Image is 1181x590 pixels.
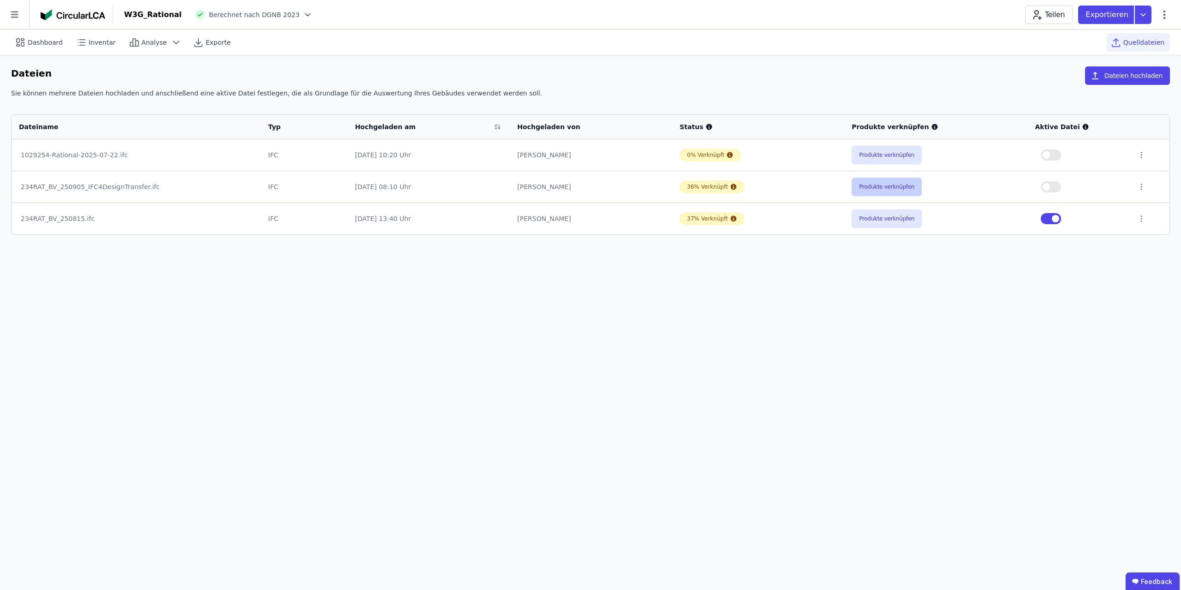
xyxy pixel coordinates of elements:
[680,122,837,131] div: Status
[209,10,300,19] span: Berechnet nach DGNB 2023
[28,38,63,47] span: Dashboard
[21,214,251,223] div: 234RAT_BV_250815.ifc
[1085,66,1170,85] button: Dateien hochladen
[268,122,329,131] div: Typ
[1025,6,1073,24] button: Teilen
[687,151,724,159] div: 0% Verknüpft
[852,146,922,164] button: Produkte verknüpfen
[21,150,251,160] div: 1029254-Rational-2025-07-22.ifc
[355,150,502,160] div: [DATE] 10:20 Uhr
[517,122,653,131] div: Hochgeladen von
[268,150,340,160] div: IFC
[21,182,251,191] div: 234RAT_BV_250905_IFC4DesignTransfer.ifc
[355,214,502,223] div: [DATE] 13:40 Uhr
[687,215,728,222] div: 37% Verknüpft
[41,9,105,20] img: Concular
[19,122,241,131] div: Dateiname
[1035,122,1122,131] div: Aktive Datei
[11,66,52,81] h6: Dateien
[268,182,340,191] div: IFC
[517,182,665,191] div: [PERSON_NAME]
[355,182,502,191] div: [DATE] 08:10 Uhr
[1123,38,1164,47] span: Quelldateien
[268,214,340,223] div: IFC
[517,150,665,160] div: [PERSON_NAME]
[142,38,167,47] span: Analyse
[517,214,665,223] div: [PERSON_NAME]
[1086,9,1130,20] p: Exportieren
[355,122,490,131] div: Hochgeladen am
[11,89,1170,105] div: Sie können mehrere Dateien hochladen und anschließend eine aktive Datei festlegen, die als Grundl...
[852,178,922,196] button: Produkte verknüpfen
[852,209,922,228] button: Produkte verknüpfen
[124,9,182,20] div: W3G_Rational
[206,38,231,47] span: Exporte
[852,122,1020,131] div: Produkte verknüpfen
[687,183,728,191] div: 36% Verknüpft
[89,38,116,47] span: Inventar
